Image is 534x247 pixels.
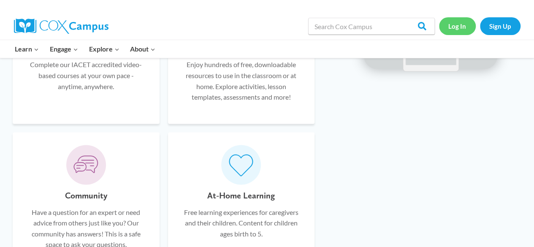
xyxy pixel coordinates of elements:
[10,40,45,58] button: Child menu of Learn
[84,40,125,58] button: Child menu of Explore
[308,18,435,35] input: Search Cox Campus
[439,17,476,35] a: Log In
[439,17,520,35] nav: Secondary Navigation
[480,17,520,35] a: Sign Up
[10,40,161,58] nav: Primary Navigation
[181,206,302,239] p: Free learning experiences for caregivers and their children. Content for children ages birth to 5.
[14,19,108,34] img: Cox Campus
[65,189,107,202] h6: Community
[125,40,161,58] button: Child menu of About
[207,189,275,202] h6: At-Home Learning
[181,59,302,102] p: Enjoy hundreds of free, downloadable resources to use in the classroom or at home. Explore activi...
[25,59,147,92] p: Complete our IACET accredited video-based courses at your own pace - anytime, anywhere.
[44,40,84,58] button: Child menu of Engage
